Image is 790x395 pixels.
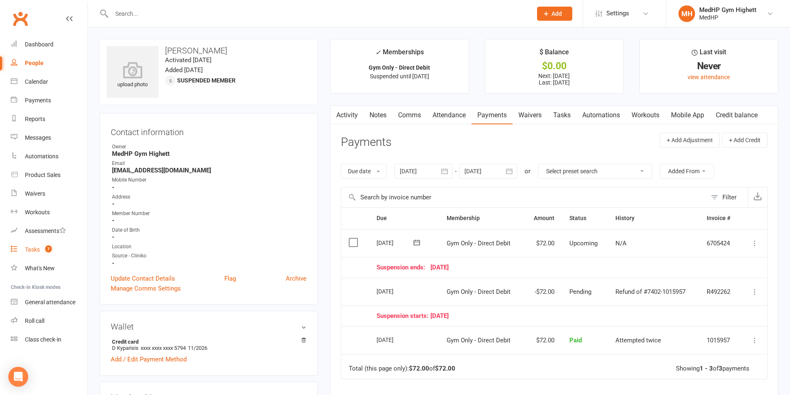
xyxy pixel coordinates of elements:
strong: Credit card [112,339,302,345]
td: $72.00 [524,326,562,354]
a: Tasks 7 [11,240,88,259]
a: Activity [331,106,364,125]
a: Payments [472,106,513,125]
a: Assessments [11,222,88,240]
div: Assessments [25,228,66,234]
strong: $72.00 [409,365,429,372]
button: Filter [707,187,748,207]
div: Filter [722,192,737,202]
div: Tasks [25,246,40,253]
span: Suspended until [DATE] [370,73,429,80]
time: Activated [DATE] [165,56,211,64]
h3: Wallet [111,322,306,331]
td: 6705424 [699,229,741,257]
div: What's New [25,265,55,271]
div: Total (this page only): of [349,365,455,372]
button: Added From [660,164,714,179]
i: ✓ [375,48,381,56]
a: Class kiosk mode [11,330,88,349]
a: Automations [576,106,626,125]
a: Roll call [11,312,88,330]
a: view attendance [688,74,730,80]
li: D Kyparisis [111,337,306,352]
strong: - [112,233,306,241]
span: Upcoming [569,240,598,247]
strong: - [112,184,306,191]
strong: - [112,259,306,267]
h3: Payments [341,136,391,149]
div: Location [112,243,306,251]
a: Flag [224,274,236,284]
div: Payments [25,97,51,104]
div: Reports [25,116,45,122]
div: $ Balance [540,47,569,62]
td: 1015957 [699,326,741,354]
a: Manage Comms Settings [111,284,181,293]
a: Attendance [427,106,472,125]
div: [DATE] [377,285,415,298]
div: Waivers [25,190,45,197]
th: Status [562,208,608,229]
span: Settings [606,4,629,23]
strong: 1 - 3 [700,365,713,372]
a: Product Sales [11,166,88,184]
strong: $72.00 [435,365,455,372]
div: MH [678,5,695,22]
span: Suspended member [177,77,236,84]
input: Search... [109,8,526,19]
th: Invoice # [699,208,741,229]
td: -$72.00 [524,278,562,306]
div: $0.00 [493,62,616,70]
button: + Add Credit [722,133,768,148]
div: Source - Cliniko [112,252,306,260]
strong: MedHP Gym Highett [112,150,306,158]
a: What's New [11,259,88,278]
div: [DATE] [377,313,733,320]
th: Due [369,208,439,229]
span: Suspension starts: [377,313,430,320]
strong: [EMAIL_ADDRESS][DOMAIN_NAME] [112,167,306,174]
div: Date of Birth [112,226,306,234]
div: Mobile Number [112,176,306,184]
div: Automations [25,153,58,160]
div: Roll call [25,317,44,324]
div: General attendance [25,299,75,305]
span: Gym Only - Direct Debit [447,240,510,247]
div: [DATE] [377,333,415,346]
div: Member Number [112,210,306,218]
span: 7 [45,245,52,252]
a: Mobile App [665,106,710,125]
a: Reports [11,110,88,128]
th: Amount [524,208,562,229]
div: Refund of #7402-1015957 [615,288,692,296]
span: Add [552,10,562,17]
span: Suspension ends: [377,264,430,271]
div: Workouts [25,209,50,216]
button: + Add Adjustment [660,133,720,148]
a: Notes [364,106,392,125]
span: Paid [569,337,582,344]
button: Due date [341,164,387,179]
p: Next: [DATE] Last: [DATE] [493,73,616,86]
div: MedHP [699,14,756,21]
h3: [PERSON_NAME] [107,46,311,55]
div: or [525,166,530,176]
div: Messages [25,134,51,141]
div: Calendar [25,78,48,85]
a: General attendance kiosk mode [11,293,88,312]
td: R492262 [699,278,741,306]
a: Workouts [626,106,665,125]
div: upload photo [107,62,158,89]
span: Attempted twice [615,337,661,344]
a: Automations [11,147,88,166]
span: Gym Only - Direct Debit [447,288,510,296]
th: History [608,208,699,229]
strong: - [112,217,306,224]
a: Tasks [547,106,576,125]
div: [DATE] [377,264,733,271]
time: Added [DATE] [165,66,203,74]
input: Search by invoice number [341,187,707,207]
th: Membership [439,208,524,229]
span: xxxx xxxx xxxx 5794 [141,345,186,351]
a: Archive [286,274,306,284]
